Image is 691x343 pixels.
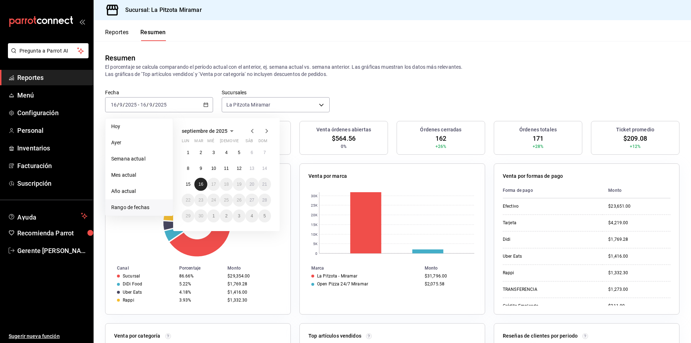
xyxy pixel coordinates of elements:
[263,213,266,218] abbr: 5 de octubre de 2025
[435,143,447,150] span: +26%
[182,194,194,207] button: 22 de septiembre de 2025
[140,29,166,41] button: Resumen
[17,179,87,188] span: Suscripción
[233,162,245,175] button: 12 de septiembre de 2025
[17,126,87,135] span: Personal
[105,29,129,41] button: Reportes
[258,162,271,175] button: 14 de septiembre de 2025
[194,139,203,146] abbr: martes
[194,209,207,222] button: 30 de septiembre de 2025
[17,161,87,171] span: Facturación
[211,198,216,203] abbr: 24 de septiembre de 2025
[186,213,190,218] abbr: 29 de septiembre de 2025
[17,212,78,220] span: Ayuda
[503,303,575,309] div: Crédito Empleado
[258,139,267,146] abbr: domingo
[300,264,422,272] th: Marca
[194,178,207,191] button: 16 de septiembre de 2025
[182,127,236,135] button: septiembre de 2025
[146,102,149,108] span: /
[153,102,155,108] span: /
[179,281,222,286] div: 5.22%
[623,134,647,143] span: $209.08
[238,150,240,155] abbr: 5 de septiembre de 2025
[123,274,140,279] div: Sucursal
[226,101,270,108] span: La Pitzota Miramar
[533,143,544,150] span: +28%
[194,146,207,159] button: 2 de septiembre de 2025
[198,198,203,203] abbr: 23 de septiembre de 2025
[258,146,271,159] button: 7 de septiembre de 2025
[420,126,461,134] h3: Órdenes cerradas
[227,290,279,295] div: $1,416.00
[9,333,87,340] span: Sugerir nueva función
[224,198,229,203] abbr: 25 de septiembre de 2025
[17,108,87,118] span: Configuración
[311,233,318,236] text: 10K
[179,290,222,295] div: 4.18%
[17,228,87,238] span: Recomienda Parrot
[435,134,446,143] span: 162
[608,203,670,209] div: $23,651.00
[608,236,670,243] div: $1,769.28
[105,90,213,95] label: Fecha
[313,242,318,246] text: 5K
[114,332,161,340] p: Venta por categoría
[308,332,361,340] p: Top artículos vendidos
[194,162,207,175] button: 9 de septiembre de 2025
[207,139,214,146] abbr: miércoles
[311,223,318,227] text: 15K
[503,286,575,293] div: TRANSFERENCIA
[245,146,258,159] button: 6 de septiembre de 2025
[187,166,189,171] abbr: 8 de septiembre de 2025
[200,166,202,171] abbr: 9 de septiembre de 2025
[179,298,222,303] div: 3.93%
[207,162,220,175] button: 10 de septiembre de 2025
[425,274,473,279] div: $31,796.00
[608,253,670,259] div: $1,416.00
[316,126,371,134] h3: Venta órdenes abiertas
[317,281,368,286] div: Open Pizza 24/7 Miramar
[227,298,279,303] div: $1,332.30
[182,178,194,191] button: 15 de septiembre de 2025
[194,194,207,207] button: 23 de septiembre de 2025
[207,178,220,191] button: 17 de septiembre de 2025
[262,198,267,203] abbr: 28 de septiembre de 2025
[211,166,216,171] abbr: 10 de septiembre de 2025
[608,286,670,293] div: $1,273.00
[233,209,245,222] button: 3 de octubre de 2025
[220,146,232,159] button: 4 de septiembre de 2025
[207,146,220,159] button: 3 de septiembre de 2025
[187,150,189,155] abbr: 1 de septiembre de 2025
[245,162,258,175] button: 13 de septiembre de 2025
[237,182,241,187] abbr: 19 de septiembre de 2025
[608,220,670,226] div: $4,219.00
[182,128,227,134] span: septiembre de 2025
[258,209,271,222] button: 5 de octubre de 2025
[237,166,241,171] abbr: 12 de septiembre de 2025
[220,209,232,222] button: 2 de octubre de 2025
[237,198,241,203] abbr: 26 de septiembre de 2025
[503,172,563,180] p: Venta por formas de pago
[317,274,358,279] div: La Pitzota - Miramar
[225,264,290,272] th: Monto
[186,198,190,203] abbr: 22 de septiembre de 2025
[311,194,318,198] text: 30K
[207,209,220,222] button: 1 de octubre de 2025
[186,182,190,187] abbr: 15 de septiembre de 2025
[225,213,228,218] abbr: 2 de octubre de 2025
[182,139,189,146] abbr: lunes
[616,126,654,134] h3: Ticket promedio
[176,264,225,272] th: Porcentaje
[233,139,239,146] abbr: viernes
[263,150,266,155] abbr: 7 de septiembre de 2025
[503,183,602,198] th: Forma de pago
[503,332,578,340] p: Reseñas de clientes por periodo
[503,253,575,259] div: Uber Eats
[111,139,167,146] span: Ayer
[233,146,245,159] button: 5 de septiembre de 2025
[249,182,254,187] abbr: 20 de septiembre de 2025
[105,63,679,78] p: El porcentaje se calcula comparando el período actual con el anterior, ej. semana actual vs. sema...
[608,303,670,309] div: $211.00
[245,139,253,146] abbr: sábado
